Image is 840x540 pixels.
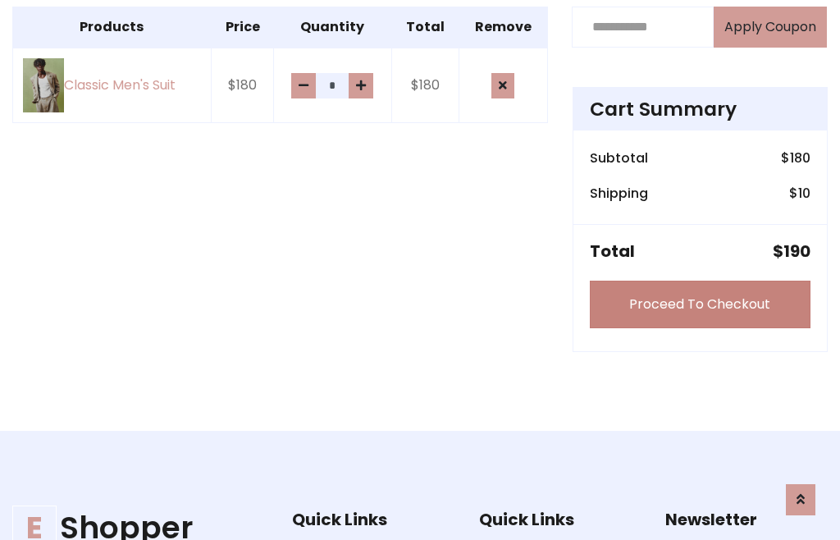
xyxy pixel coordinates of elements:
th: Quantity [274,7,391,48]
th: Price [211,7,274,48]
th: Remove [459,7,547,48]
a: Proceed To Checkout [590,281,810,328]
h6: $ [789,185,810,201]
h5: Total [590,241,635,261]
h4: Cart Summary [590,98,810,121]
a: Classic Men's Suit [23,58,201,113]
th: Products [13,7,212,48]
th: Total [391,7,459,48]
td: $180 [391,48,459,123]
h6: Shipping [590,185,648,201]
h6: $ [781,150,810,166]
span: 180 [790,149,810,167]
h5: Newsletter [665,510,828,529]
h6: Subtotal [590,150,648,166]
h5: Quick Links [292,510,454,529]
h5: Quick Links [479,510,641,529]
td: $180 [211,48,274,123]
span: 10 [798,184,810,203]
h5: $ [773,241,810,261]
span: 190 [783,240,810,263]
button: Apply Coupon [714,7,827,48]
